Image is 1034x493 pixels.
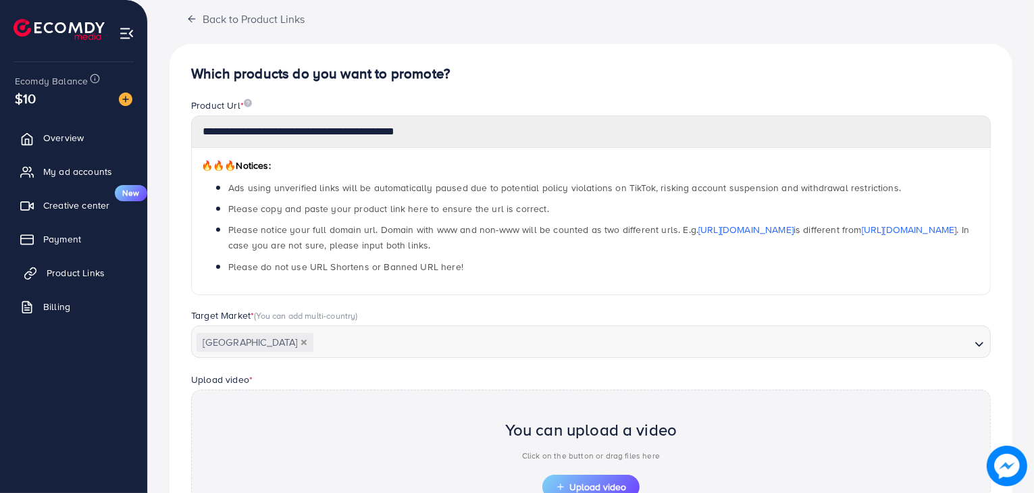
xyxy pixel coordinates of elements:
[14,19,105,40] img: logo
[698,223,794,236] a: [URL][DOMAIN_NAME]
[119,93,132,106] img: image
[10,158,137,185] a: My ad accounts
[301,339,307,346] button: Deselect Pakistan
[201,159,236,172] span: 🔥🔥🔥
[115,185,147,201] span: New
[228,260,463,274] span: Please do not use URL Shortens or Banned URL here!
[43,232,81,246] span: Payment
[43,300,70,313] span: Billing
[191,99,252,112] label: Product Url
[170,4,321,33] button: Back to Product Links
[315,332,969,353] input: Search for option
[197,333,313,352] span: [GEOGRAPHIC_DATA]
[254,309,357,321] span: (You can add multi-country)
[191,309,358,322] label: Target Market
[43,131,84,145] span: Overview
[862,223,957,236] a: [URL][DOMAIN_NAME]
[10,192,137,219] a: Creative centerNew
[505,448,677,464] p: Click on the button or drag files here
[43,165,112,178] span: My ad accounts
[987,446,1027,486] img: image
[47,266,105,280] span: Product Links
[244,99,252,107] img: image
[556,482,626,492] span: Upload video
[15,88,36,108] span: $10
[119,26,134,41] img: menu
[10,293,137,320] a: Billing
[10,226,137,253] a: Payment
[15,74,88,88] span: Ecomdy Balance
[191,66,991,82] h4: Which products do you want to promote?
[228,202,549,215] span: Please copy and paste your product link here to ensure the url is correct.
[505,420,677,440] h2: You can upload a video
[228,223,969,252] span: Please notice your full domain url. Domain with www and non-www will be counted as two different ...
[43,199,109,212] span: Creative center
[228,181,901,194] span: Ads using unverified links will be automatically paused due to potential policy violations on Tik...
[10,124,137,151] a: Overview
[191,326,991,358] div: Search for option
[10,259,137,286] a: Product Links
[201,159,271,172] span: Notices:
[191,373,253,386] label: Upload video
